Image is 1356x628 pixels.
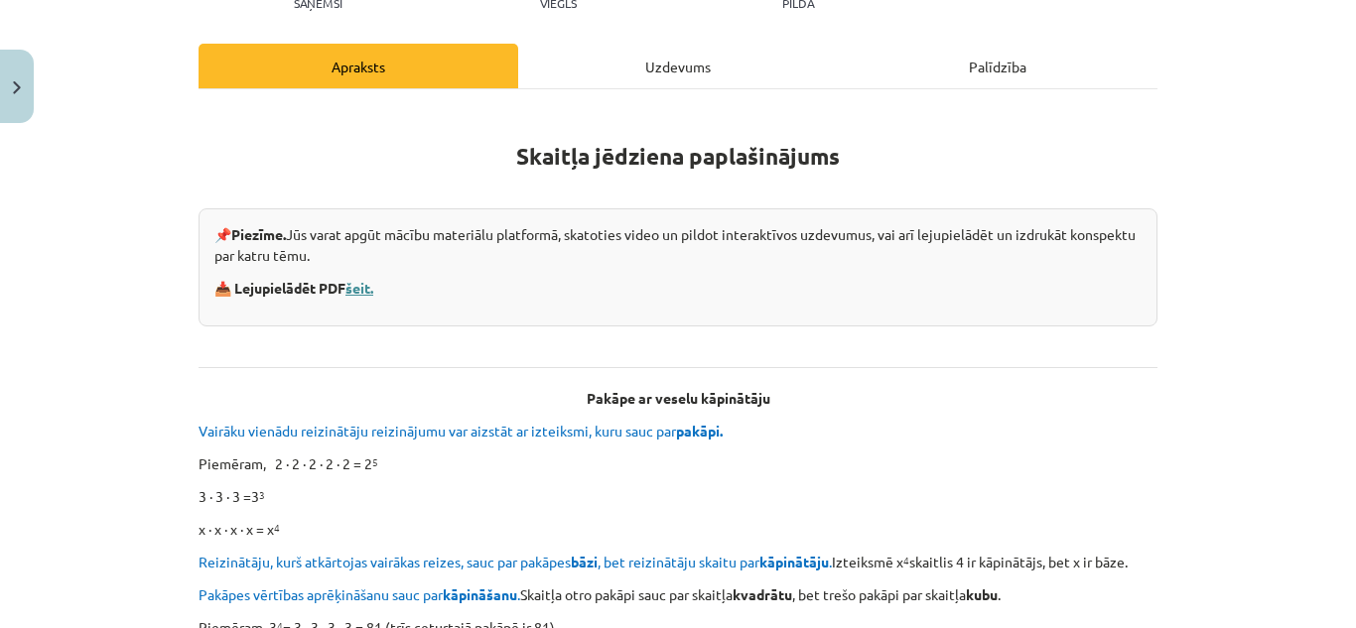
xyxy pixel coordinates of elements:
b: pakāpi. [676,422,723,440]
sup: 5 [372,454,378,469]
b: kvadrātu [733,585,792,603]
b: kubu [966,585,998,603]
p: Izteiksmē x skaitlis 4 ir kāpinātājs, bet x ir bāze. [199,552,1157,572]
div: Palīdzība [838,44,1157,88]
p: 📌 Jūs varat apgūt mācību materiālu platformā, skatoties video un pildot interaktīvos uzdevumus, v... [214,224,1142,266]
strong: Piezīme. [231,225,286,243]
div: Apraksts [199,44,518,88]
strong: Skaitļa jēdziena paplašinājums [516,142,840,171]
strong: 📥 Lejupielādēt PDF [214,279,376,297]
p: 3 ∙ 3 ∙ 3 =3 [199,486,1157,507]
sup: 3 [259,487,265,502]
span: Reizinātāju, kurš atkārtojas vairākas reizes, sauc par pakāpes , bet reizinātāju skaitu par . [199,553,832,570]
span: Vairāku vienādu reizinātāju reizinājumu var aizstāt ar izteiksmi, kuru sauc par [199,422,726,440]
sup: 4 [903,553,909,567]
div: Uzdevums [518,44,838,88]
b: kāpinātāju [759,553,829,570]
b: kāpināšanu [443,585,517,603]
img: icon-close-lesson-0947bae3869378f0d4975bcd49f059093ad1ed9edebbc8119c70593378902aed.svg [13,81,21,94]
a: šeit. [345,279,373,297]
p: x ∙ x ∙ x ∙ x = x [199,519,1157,540]
sup: 4 [274,520,280,535]
b: bāzi [571,553,598,570]
b: Pakāpe ar veselu kāpinātāju [587,389,770,407]
span: Pakāpes vērtības aprēķināšanu sauc par . [199,585,520,603]
p: Piemēram, 2 ∙ 2 ∙ 2 ∙ 2 ∙ 2 = 2 [199,453,1157,474]
p: Skaitļa otro pakāpi sauc par skaitļa , bet trešo pakāpi par skaitļa . [199,584,1157,605]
